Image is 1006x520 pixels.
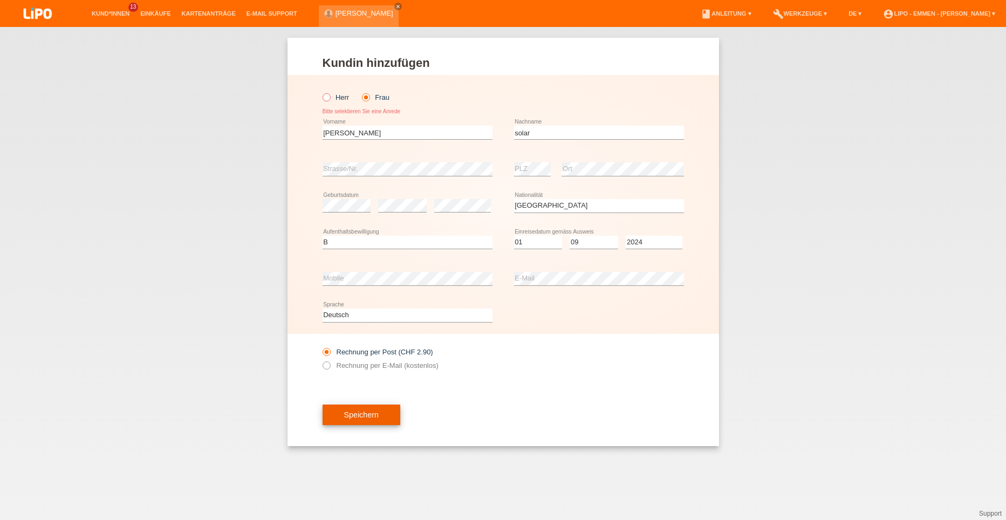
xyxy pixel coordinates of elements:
input: Rechnung per Post (CHF 2.90) [323,348,330,361]
a: Einkäufe [135,10,176,17]
input: Rechnung per E-Mail (kostenlos) [323,361,330,375]
span: 13 [128,3,138,12]
a: bookAnleitung ▾ [695,10,756,17]
button: Speichern [323,405,400,425]
input: Herr [323,93,330,100]
a: close [394,3,402,10]
div: Bitte selektieren Sie eine Anrede [323,108,492,114]
i: account_circle [883,9,894,19]
label: Herr [323,93,350,101]
a: buildWerkzeuge ▾ [768,10,833,17]
a: LIPO pay [11,22,65,30]
a: account_circleLIPO - Emmen - [PERSON_NAME] ▾ [878,10,1001,17]
label: Rechnung per E-Mail (kostenlos) [323,361,439,370]
input: Frau [362,93,369,100]
a: [PERSON_NAME] [336,9,393,17]
a: Kartenanträge [176,10,241,17]
a: Kund*innen [86,10,135,17]
a: E-Mail Support [241,10,303,17]
span: Speichern [344,410,379,419]
label: Rechnung per Post (CHF 2.90) [323,348,433,356]
i: book [701,9,711,19]
a: Support [979,510,1002,517]
label: Frau [362,93,389,101]
h1: Kundin hinzufügen [323,56,684,70]
i: close [395,4,401,9]
i: build [773,9,784,19]
a: DE ▾ [843,10,867,17]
